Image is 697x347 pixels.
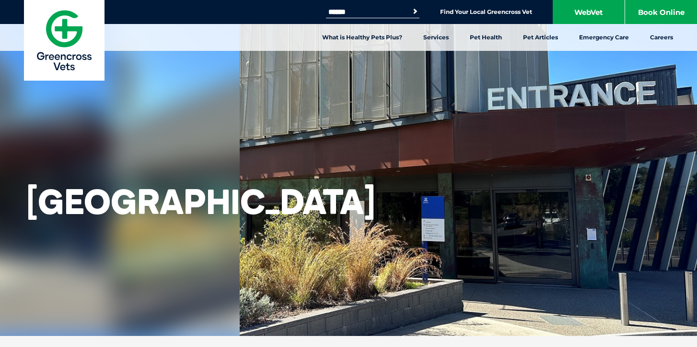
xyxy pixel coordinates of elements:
[459,24,512,51] a: Pet Health
[413,24,459,51] a: Services
[639,24,684,51] a: Careers
[312,24,413,51] a: What is Healthy Pets Plus?
[512,24,569,51] a: Pet Articles
[26,181,375,222] h1: [GEOGRAPHIC_DATA]
[440,8,532,16] a: Find Your Local Greencross Vet
[410,7,420,16] button: Search
[569,24,639,51] a: Emergency Care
